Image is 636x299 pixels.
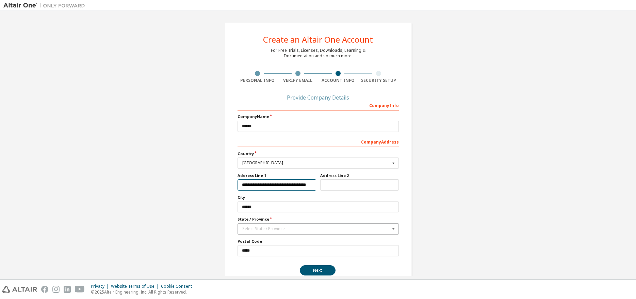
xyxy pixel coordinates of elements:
[320,173,399,178] label: Address Line 2
[3,2,88,9] img: Altair One
[278,78,318,83] div: Verify Email
[238,78,278,83] div: Personal Info
[238,195,399,200] label: City
[238,173,316,178] label: Address Line 1
[75,286,85,293] img: youtube.svg
[238,136,399,147] div: Company Address
[238,239,399,244] label: Postal Code
[41,286,48,293] img: facebook.svg
[358,78,399,83] div: Security Setup
[238,114,399,119] label: Company Name
[318,78,359,83] div: Account Info
[300,265,336,275] button: Next
[91,284,111,289] div: Privacy
[91,289,196,295] p: © 2025 Altair Engineering, Inc. All Rights Reserved.
[263,35,373,44] div: Create an Altair One Account
[111,284,161,289] div: Website Terms of Use
[161,284,196,289] div: Cookie Consent
[238,95,399,100] div: Provide Company Details
[242,227,390,231] div: Select State / Province
[2,286,37,293] img: altair_logo.svg
[242,161,390,165] div: [GEOGRAPHIC_DATA]
[238,151,399,156] label: Country
[238,100,399,110] div: Company Info
[238,216,399,222] label: State / Province
[64,286,71,293] img: linkedin.svg
[271,48,365,59] div: For Free Trials, Licenses, Downloads, Learning & Documentation and so much more.
[52,286,60,293] img: instagram.svg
